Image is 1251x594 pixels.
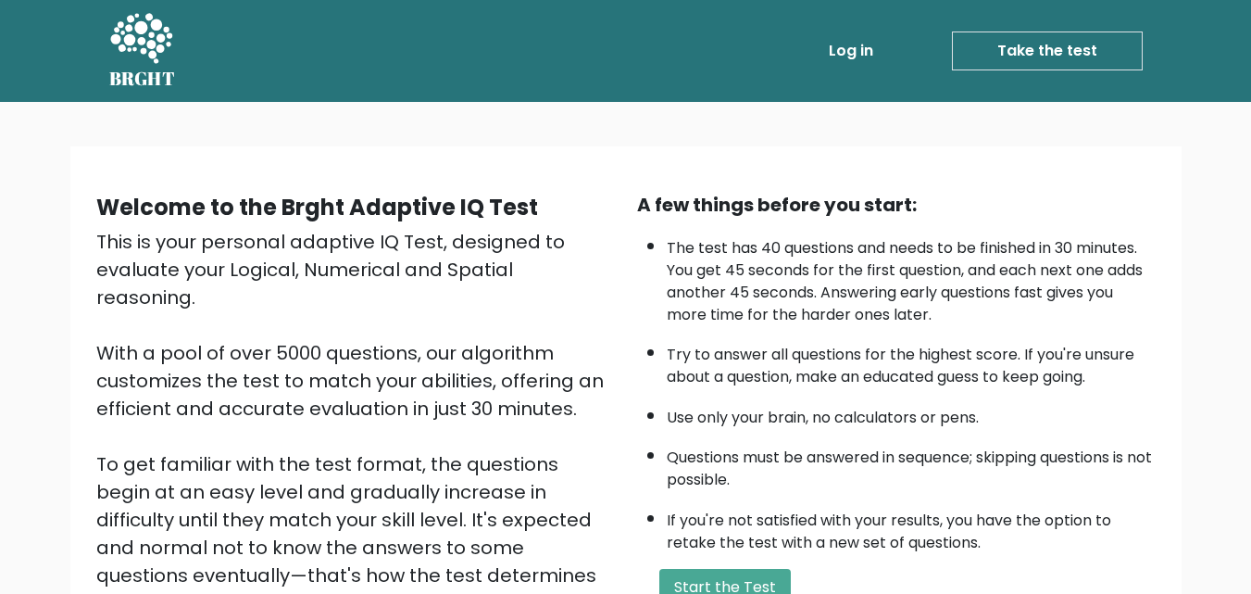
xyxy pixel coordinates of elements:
a: Take the test [952,32,1143,70]
li: Use only your brain, no calculators or pens. [667,398,1156,429]
a: Log in [821,32,881,70]
li: If you're not satisfied with your results, you have the option to retake the test with a new set ... [667,500,1156,554]
li: Questions must be answered in sequence; skipping questions is not possible. [667,437,1156,491]
li: Try to answer all questions for the highest score. If you're unsure about a question, make an edu... [667,335,1156,388]
h5: BRGHT [109,68,176,90]
a: BRGHT [109,7,176,95]
li: The test has 40 questions and needs to be finished in 30 minutes. You get 45 seconds for the firs... [667,228,1156,326]
div: A few things before you start: [637,191,1156,219]
b: Welcome to the Brght Adaptive IQ Test [96,192,538,222]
